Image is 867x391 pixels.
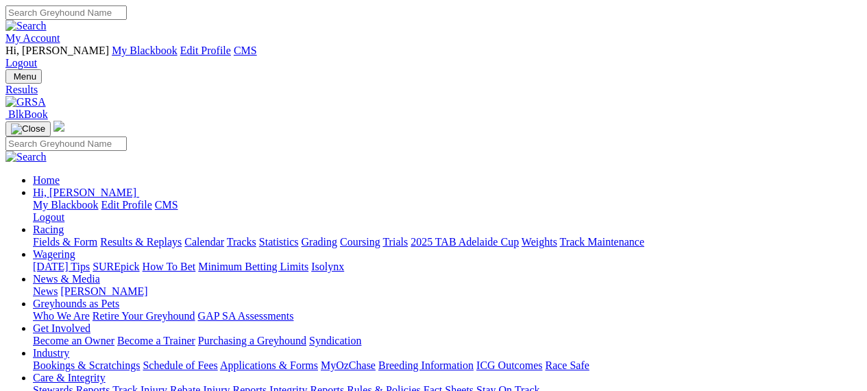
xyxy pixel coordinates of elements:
a: Isolynx [311,261,344,272]
div: Get Involved [33,335,862,347]
div: Racing [33,236,862,248]
a: Coursing [340,236,380,248]
a: Logout [5,57,37,69]
a: Purchasing a Greyhound [198,335,306,346]
div: Hi, [PERSON_NAME] [33,199,862,224]
div: Industry [33,359,862,372]
a: Industry [33,347,69,359]
a: Become a Trainer [117,335,195,346]
a: Racing [33,224,64,235]
a: Hi, [PERSON_NAME] [33,187,139,198]
img: logo-grsa-white.png [53,121,64,132]
a: [PERSON_NAME] [60,285,147,297]
a: Minimum Betting Limits [198,261,308,272]
a: CMS [234,45,257,56]
a: Home [33,174,60,186]
a: Greyhounds as Pets [33,298,119,309]
a: ICG Outcomes [476,359,542,371]
a: Results & Replays [100,236,182,248]
a: Syndication [309,335,361,346]
a: Retire Your Greyhound [93,310,195,322]
img: Close [11,123,45,134]
span: BlkBook [8,108,48,120]
a: [DATE] Tips [33,261,90,272]
a: Statistics [259,236,299,248]
a: Who We Are [33,310,90,322]
button: Toggle navigation [5,69,42,84]
a: Applications & Forms [220,359,318,371]
div: Wagering [33,261,862,273]
div: My Account [5,45,862,69]
a: Results [5,84,862,96]
span: Hi, [PERSON_NAME] [33,187,136,198]
input: Search [5,5,127,20]
a: CMS [155,199,178,211]
a: Weights [522,236,557,248]
a: Race Safe [545,359,589,371]
a: SUREpick [93,261,139,272]
a: BlkBook [5,108,48,120]
a: Bookings & Scratchings [33,359,140,371]
a: Edit Profile [180,45,231,56]
a: Edit Profile [101,199,152,211]
div: News & Media [33,285,862,298]
a: My Account [5,32,60,44]
a: News & Media [33,273,100,285]
a: My Blackbook [112,45,178,56]
span: Menu [14,71,36,82]
a: My Blackbook [33,199,99,211]
input: Search [5,137,127,151]
a: Care & Integrity [33,372,106,383]
a: Tracks [227,236,256,248]
a: Track Maintenance [560,236,644,248]
a: Logout [33,211,64,223]
a: 2025 TAB Adelaide Cup [411,236,519,248]
a: GAP SA Assessments [198,310,294,322]
a: Schedule of Fees [143,359,217,371]
a: Grading [302,236,337,248]
span: Hi, [PERSON_NAME] [5,45,109,56]
img: Search [5,151,47,163]
a: Breeding Information [378,359,474,371]
img: GRSA [5,96,46,108]
button: Toggle navigation [5,121,51,137]
div: Greyhounds as Pets [33,310,862,322]
a: News [33,285,58,297]
a: MyOzChase [321,359,376,371]
a: Become an Owner [33,335,114,346]
img: Search [5,20,47,32]
a: Calendar [184,236,224,248]
a: How To Bet [143,261,196,272]
a: Get Involved [33,322,90,334]
a: Fields & Form [33,236,97,248]
a: Wagering [33,248,75,260]
a: Trials [382,236,408,248]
